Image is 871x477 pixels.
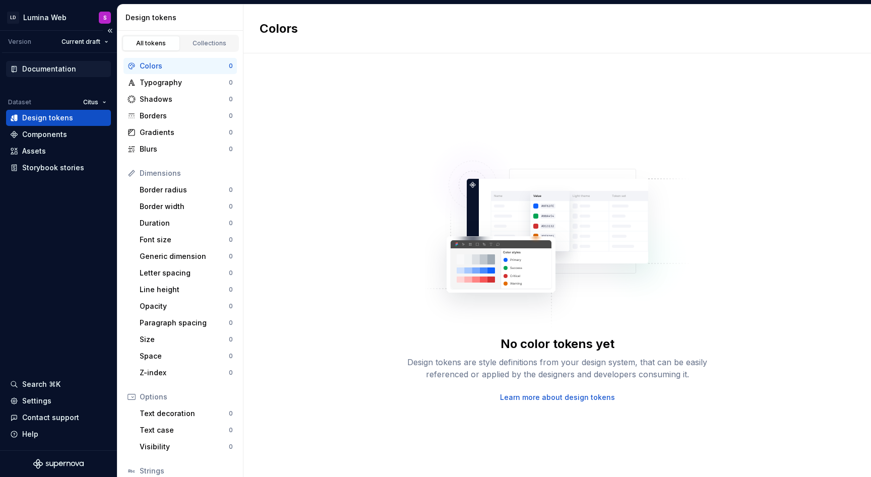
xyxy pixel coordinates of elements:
[83,98,98,106] span: Citus
[136,315,237,331] a: Paragraph spacing0
[126,13,239,23] div: Design tokens
[229,62,233,70] div: 0
[140,94,229,104] div: Shadows
[500,392,615,402] a: Learn more about design tokens
[229,128,233,137] div: 0
[2,7,115,28] button: LDLumina WebS
[136,248,237,264] a: Generic dimension0
[140,425,229,435] div: Text case
[8,98,31,106] div: Dataset
[140,285,229,295] div: Line height
[229,302,233,310] div: 0
[136,439,237,455] a: Visibility0
[140,251,229,261] div: Generic dimension
[140,235,229,245] div: Font size
[103,14,107,22] div: S
[136,265,237,281] a: Letter spacing0
[22,129,67,140] div: Components
[229,112,233,120] div: 0
[229,286,233,294] div: 0
[140,185,229,195] div: Border radius
[229,145,233,153] div: 0
[6,110,111,126] a: Design tokens
[22,413,79,423] div: Contact support
[8,38,31,46] div: Version
[57,35,113,49] button: Current draft
[123,91,237,107] a: Shadows0
[136,298,237,314] a: Opacity0
[229,369,233,377] div: 0
[136,365,237,381] a: Z-index0
[6,426,111,442] button: Help
[136,215,237,231] a: Duration0
[260,21,298,37] h2: Colors
[123,124,237,141] a: Gradients0
[103,24,117,38] button: Collapse sidebar
[6,160,111,176] a: Storybook stories
[140,318,229,328] div: Paragraph spacing
[229,443,233,451] div: 0
[229,202,233,211] div: 0
[6,376,111,392] button: Search ⌘K
[136,331,237,348] a: Size0
[140,408,229,419] div: Text decoration
[501,336,614,352] div: No color tokens yet
[229,219,233,227] div: 0
[123,141,237,157] a: Blurs0
[22,64,76,74] div: Documentation
[6,410,111,426] button: Contact support
[22,163,84,173] div: Storybook stories
[7,12,19,24] div: LD
[140,168,233,178] div: Dimensions
[136,198,237,215] a: Border width0
[126,39,176,47] div: All tokens
[6,61,111,77] a: Documentation
[33,459,84,469] svg: Supernova Logo
[6,393,111,409] a: Settings
[23,13,67,23] div: Lumina Web
[140,334,229,345] div: Size
[136,232,237,248] a: Font size0
[136,182,237,198] a: Border radius0
[22,396,51,406] div: Settings
[140,144,229,154] div: Blurs
[140,218,229,228] div: Duration
[140,466,233,476] div: Strings
[140,111,229,121] div: Borders
[140,392,233,402] div: Options
[123,75,237,91] a: Typography0
[229,186,233,194] div: 0
[229,426,233,434] div: 0
[140,127,229,138] div: Gradients
[22,379,60,389] div: Search ⌘K
[123,108,237,124] a: Borders0
[61,38,100,46] span: Current draft
[136,422,237,438] a: Text case0
[140,78,229,88] div: Typography
[140,201,229,212] div: Border width
[229,335,233,344] div: 0
[136,405,237,422] a: Text decoration0
[22,146,46,156] div: Assets
[140,368,229,378] div: Z-index
[140,268,229,278] div: Letter spacing
[229,95,233,103] div: 0
[6,126,111,143] a: Components
[22,429,38,439] div: Help
[229,236,233,244] div: 0
[229,269,233,277] div: 0
[140,351,229,361] div: Space
[396,356,719,380] div: Design tokens are style definitions from your design system, that can be easily referenced or app...
[140,442,229,452] div: Visibility
[123,58,237,74] a: Colors0
[136,348,237,364] a: Space0
[136,282,237,298] a: Line height0
[140,61,229,71] div: Colors
[79,95,111,109] button: Citus
[6,143,111,159] a: Assets
[140,301,229,311] div: Opacity
[229,252,233,260] div: 0
[22,113,73,123] div: Design tokens
[229,319,233,327] div: 0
